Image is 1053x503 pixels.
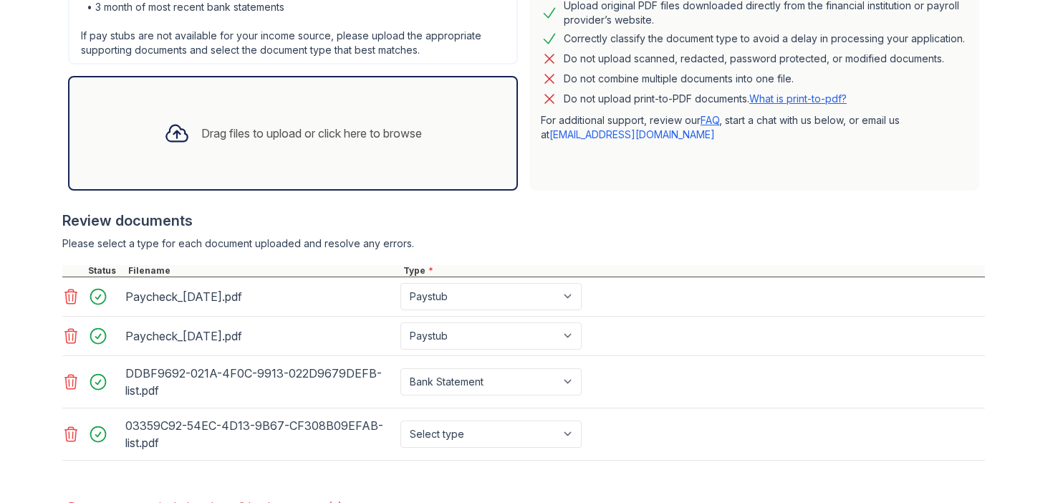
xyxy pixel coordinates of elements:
a: FAQ [701,114,719,126]
div: Paycheck_[DATE].pdf [125,285,395,308]
p: For additional support, review our , start a chat with us below, or email us at [541,113,968,142]
div: Do not upload scanned, redacted, password protected, or modified documents. [564,50,944,67]
div: DDBF9692-021A-4F0C-9913-022D9679DEFB-list.pdf [125,362,395,402]
a: What is print-to-pdf? [749,92,847,105]
div: Correctly classify the document type to avoid a delay in processing your application. [564,30,965,47]
div: Status [85,265,125,277]
div: 03359C92-54EC-4D13-9B67-CF308B09EFAB-list.pdf [125,414,395,454]
div: Review documents [62,211,985,231]
div: Drag files to upload or click here to browse [201,125,422,142]
div: Type [400,265,985,277]
div: Paycheck_[DATE].pdf [125,325,395,348]
div: Do not combine multiple documents into one file. [564,70,794,87]
a: [EMAIL_ADDRESS][DOMAIN_NAME] [549,128,715,140]
div: Please select a type for each document uploaded and resolve any errors. [62,236,985,251]
div: Filename [125,265,400,277]
p: Do not upload print-to-PDF documents. [564,92,847,106]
